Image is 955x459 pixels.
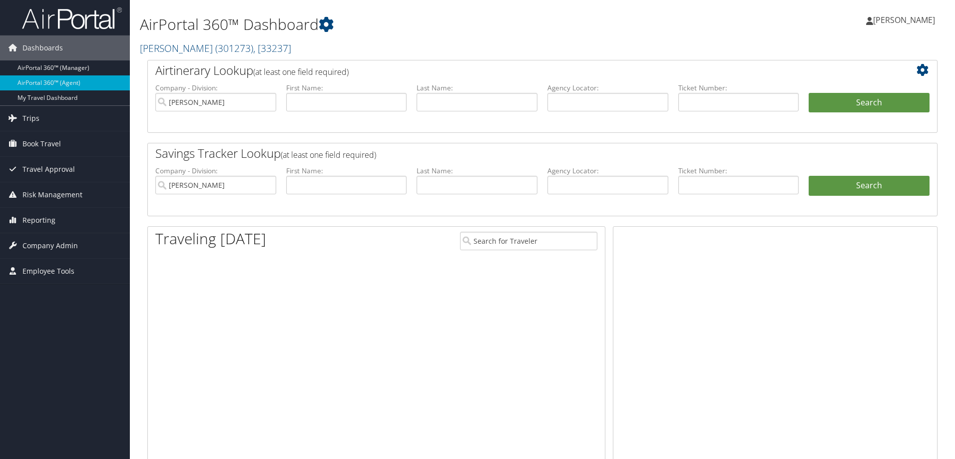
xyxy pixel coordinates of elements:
[866,5,945,35] a: [PERSON_NAME]
[155,83,276,93] label: Company - Division:
[809,93,930,113] button: Search
[140,41,291,55] a: [PERSON_NAME]
[155,62,864,79] h2: Airtinerary Lookup
[417,83,537,93] label: Last Name:
[286,166,407,176] label: First Name:
[22,182,82,207] span: Risk Management
[281,149,376,160] span: (at least one field required)
[140,14,677,35] h1: AirPortal 360™ Dashboard
[417,166,537,176] label: Last Name:
[155,176,276,194] input: search accounts
[678,83,799,93] label: Ticket Number:
[22,157,75,182] span: Travel Approval
[22,208,55,233] span: Reporting
[22,259,74,284] span: Employee Tools
[155,145,864,162] h2: Savings Tracker Lookup
[253,41,291,55] span: , [ 33237 ]
[253,66,349,77] span: (at least one field required)
[22,131,61,156] span: Book Travel
[155,228,266,249] h1: Traveling [DATE]
[873,14,935,25] span: [PERSON_NAME]
[215,41,253,55] span: ( 301273 )
[286,83,407,93] label: First Name:
[22,6,122,30] img: airportal-logo.png
[22,35,63,60] span: Dashboards
[155,166,276,176] label: Company - Division:
[22,106,39,131] span: Trips
[809,176,930,196] a: Search
[547,166,668,176] label: Agency Locator:
[460,232,597,250] input: Search for Traveler
[678,166,799,176] label: Ticket Number:
[22,233,78,258] span: Company Admin
[547,83,668,93] label: Agency Locator:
